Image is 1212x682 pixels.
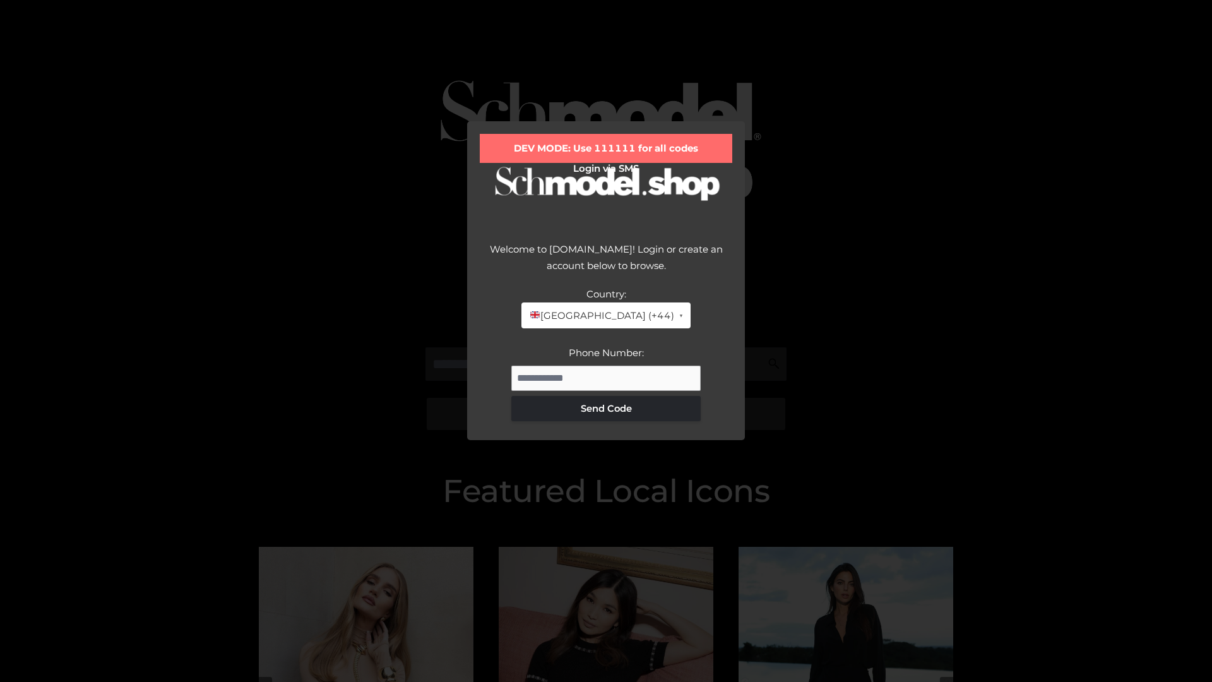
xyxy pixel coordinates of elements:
[529,308,674,324] span: [GEOGRAPHIC_DATA] (+44)
[511,396,701,421] button: Send Code
[480,163,732,174] h2: Login via SMS
[569,347,644,359] label: Phone Number:
[530,310,540,320] img: 🇬🇧
[480,241,732,286] div: Welcome to [DOMAIN_NAME]! Login or create an account below to browse.
[480,134,732,163] div: DEV MODE: Use 111111 for all codes
[586,288,626,300] label: Country:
